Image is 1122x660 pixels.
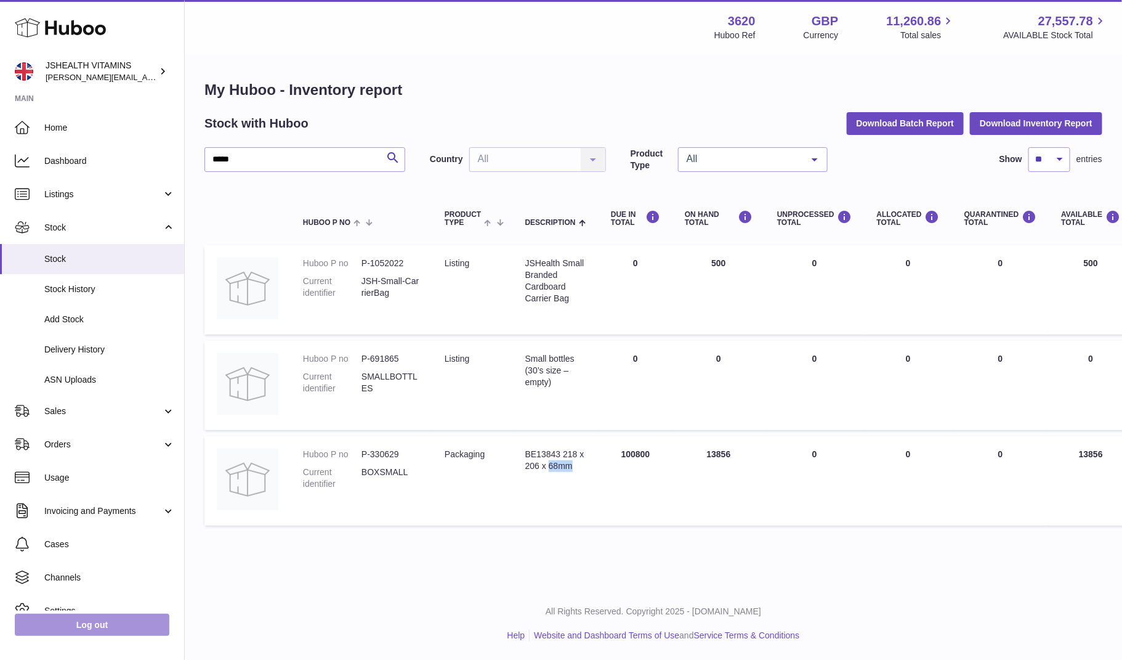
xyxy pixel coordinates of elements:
[804,30,839,41] div: Currency
[217,258,278,319] img: product image
[765,245,865,335] td: 0
[15,614,169,636] a: Log out
[46,72,247,82] span: [PERSON_NAME][EMAIL_ADDRESS][DOMAIN_NAME]
[44,505,162,517] span: Invoicing and Payments
[361,353,420,365] dd: P-691865
[530,630,799,642] li: and
[998,354,1003,364] span: 0
[672,436,765,526] td: 13856
[534,630,679,640] a: Website and Dashboard Terms of Use
[303,371,361,394] dt: Current identifier
[303,219,350,227] span: Huboo P no
[44,122,175,134] span: Home
[525,258,586,304] div: JSHealth Small Branded Cardboard Carrier Bag
[631,148,672,171] label: Product Type
[44,439,162,450] span: Orders
[1076,153,1102,165] span: entries
[685,210,753,227] div: ON HAND Total
[445,211,481,227] span: Product Type
[445,449,485,459] span: packaging
[204,115,309,132] h2: Stock with Huboo
[44,572,175,584] span: Channels
[694,630,800,640] a: Service Terms & Conditions
[361,449,420,460] dd: P-330629
[714,30,756,41] div: Huboo Ref
[599,436,672,526] td: 100800
[44,253,175,265] span: Stock
[865,341,952,430] td: 0
[1062,210,1121,227] div: AVAILABLE Total
[361,466,420,490] dd: BOXSMALL
[525,449,586,472] div: BE13843 218 x 206 x 68mm
[507,630,525,640] a: Help
[361,275,420,299] dd: JSH-Small-CarrierBag
[303,275,361,299] dt: Current identifier
[812,13,838,30] strong: GBP
[46,60,156,83] div: JSHEALTH VITAMINS
[1003,13,1107,41] a: 27,557.78 AVAILABLE Stock Total
[599,245,672,335] td: 0
[303,466,361,490] dt: Current identifier
[217,449,278,510] img: product image
[672,341,765,430] td: 0
[44,344,175,356] span: Delivery History
[672,245,765,335] td: 500
[1038,13,1093,30] span: 27,557.78
[611,210,660,227] div: DUE IN TOTAL
[303,353,361,365] dt: Huboo P no
[44,405,162,417] span: Sales
[998,258,1003,268] span: 0
[445,258,469,268] span: listing
[847,112,964,134] button: Download Batch Report
[44,314,175,325] span: Add Stock
[684,153,802,165] span: All
[204,80,1102,100] h1: My Huboo - Inventory report
[877,210,940,227] div: ALLOCATED Total
[964,210,1037,227] div: QUARANTINED Total
[525,353,586,388] div: Small bottles (30’s size – empty)
[970,112,1102,134] button: Download Inventory Report
[303,258,361,269] dt: Huboo P no
[998,449,1003,459] span: 0
[44,189,162,200] span: Listings
[430,153,463,165] label: Country
[361,371,420,394] dd: SMALLBOTTLES
[865,436,952,526] td: 0
[1003,30,1107,41] span: AVAILABLE Stock Total
[44,283,175,295] span: Stock History
[445,354,469,364] span: listing
[195,606,1112,617] p: All Rights Reserved. Copyright 2025 - [DOMAIN_NAME]
[44,155,175,167] span: Dashboard
[361,258,420,269] dd: P-1052022
[44,222,162,234] span: Stock
[765,436,865,526] td: 0
[999,153,1022,165] label: Show
[44,539,175,550] span: Cases
[599,341,672,430] td: 0
[900,30,955,41] span: Total sales
[886,13,941,30] span: 11,260.86
[44,605,175,617] span: Settings
[303,449,361,460] dt: Huboo P no
[44,472,175,484] span: Usage
[865,245,952,335] td: 0
[886,13,955,41] a: 11,260.86 Total sales
[525,219,576,227] span: Description
[44,374,175,386] span: ASN Uploads
[217,353,278,415] img: product image
[728,13,756,30] strong: 3620
[765,341,865,430] td: 0
[15,62,33,81] img: francesca@jshealthvitamins.com
[777,210,852,227] div: UNPROCESSED Total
